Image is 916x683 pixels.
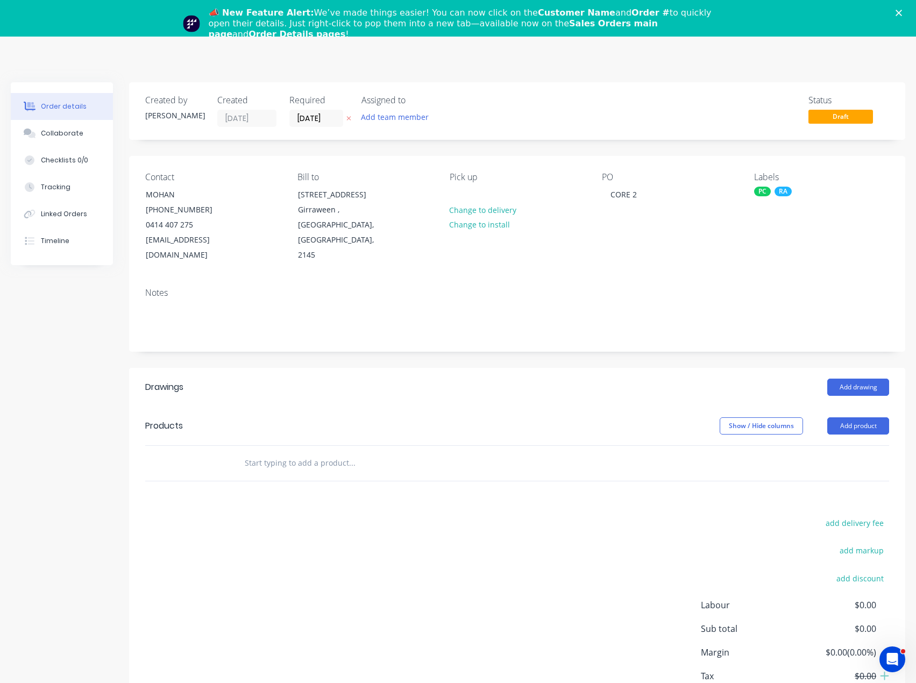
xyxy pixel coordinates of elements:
div: 0414 407 275 [146,217,235,232]
div: MOHAN[PHONE_NUMBER]0414 407 275[EMAIL_ADDRESS][DOMAIN_NAME] [137,187,244,263]
button: Checklists 0/0 [11,147,113,174]
div: [EMAIL_ADDRESS][DOMAIN_NAME] [146,232,235,262]
div: CORE 2 [602,187,645,202]
div: Created by [145,95,204,105]
button: Add product [827,417,889,435]
span: $0.00 [797,670,876,682]
button: Linked Orders [11,201,113,227]
button: Order details [11,93,113,120]
div: Checklists 0/0 [41,155,88,165]
button: Collaborate [11,120,113,147]
img: Profile image for Team [183,15,200,32]
button: Show / Hide columns [720,417,803,435]
iframe: Intercom live chat [879,646,905,672]
span: Sub total [701,622,797,635]
div: PC [754,187,771,196]
span: $0.00 [797,599,876,611]
span: Labour [701,599,797,611]
span: Margin [701,646,797,659]
div: Assigned to [361,95,469,105]
div: Bill to [297,172,432,182]
button: Add team member [356,110,435,124]
span: $0.00 [797,622,876,635]
b: Sales Orders main page [209,18,658,39]
div: Girraween , [GEOGRAPHIC_DATA], [GEOGRAPHIC_DATA], 2145 [298,202,387,262]
div: Contact [145,172,280,182]
div: RA [775,187,792,196]
button: add markup [834,543,889,558]
b: 📣 New Feature Alert: [209,8,314,18]
div: Drawings [145,381,183,394]
div: [STREET_ADDRESS] [298,187,387,202]
b: Customer Name [538,8,615,18]
button: Change to install [444,217,516,232]
div: Tracking [41,182,70,192]
button: Tracking [11,174,113,201]
span: $0.00 ( 0.00 %) [797,646,876,659]
div: Linked Orders [41,209,87,219]
b: Order # [631,8,670,18]
span: Draft [808,110,873,123]
div: [STREET_ADDRESS]Girraween , [GEOGRAPHIC_DATA], [GEOGRAPHIC_DATA], 2145 [289,187,396,263]
div: Status [808,95,889,105]
div: Close [896,10,906,16]
div: MOHAN [146,187,235,202]
button: add delivery fee [820,516,889,530]
b: Order Details pages [248,29,345,39]
div: We’ve made things easier! You can now click on the and to quickly open their details. Just right-... [209,8,716,40]
button: add discount [830,571,889,585]
input: Start typing to add a product... [244,452,459,474]
div: Created [217,95,276,105]
div: Pick up [450,172,585,182]
div: [PERSON_NAME] [145,110,204,121]
div: Labels [754,172,889,182]
div: Notes [145,288,889,298]
button: Add team member [361,110,435,124]
div: [PHONE_NUMBER] [146,202,235,217]
div: Collaborate [41,129,83,138]
div: Products [145,419,183,432]
div: PO [602,172,737,182]
button: Timeline [11,227,113,254]
span: Tax [701,670,797,682]
div: Required [289,95,349,105]
button: Add drawing [827,379,889,396]
button: Change to delivery [444,202,522,217]
div: Order details [41,102,87,111]
div: Timeline [41,236,69,246]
